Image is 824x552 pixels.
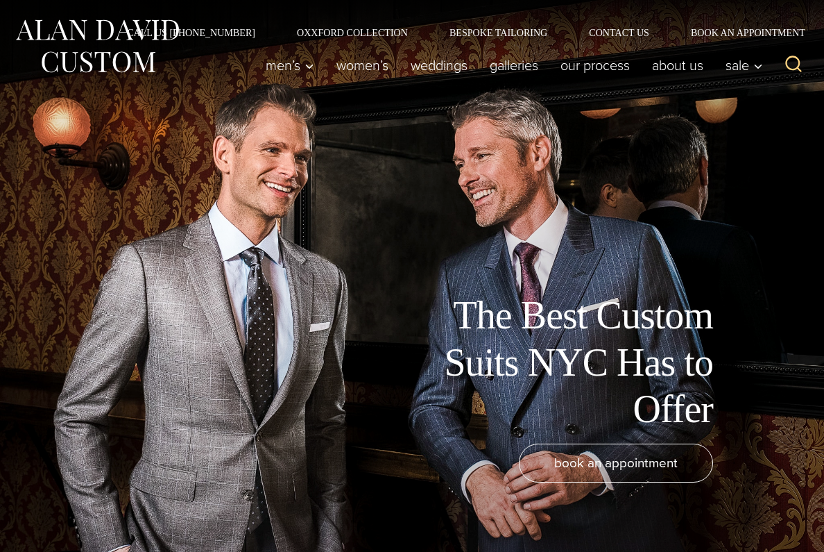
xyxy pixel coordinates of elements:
a: Contact Us [568,28,670,37]
button: View Search Form [777,49,810,82]
span: Men’s [266,58,314,72]
h1: The Best Custom Suits NYC Has to Offer [401,292,713,433]
a: Bespoke Tailoring [429,28,568,37]
nav: Secondary Navigation [106,28,810,37]
a: Galleries [479,51,549,79]
a: weddings [400,51,479,79]
a: Oxxford Collection [276,28,429,37]
a: Our Process [549,51,641,79]
a: Call Us [PHONE_NUMBER] [106,28,276,37]
span: book an appointment [554,453,678,473]
span: Sale [726,58,763,72]
a: About Us [641,51,714,79]
a: Women’s [325,51,400,79]
a: Book an Appointment [670,28,810,37]
a: book an appointment [519,444,713,483]
img: Alan David Custom [14,15,180,77]
nav: Primary Navigation [255,51,770,79]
